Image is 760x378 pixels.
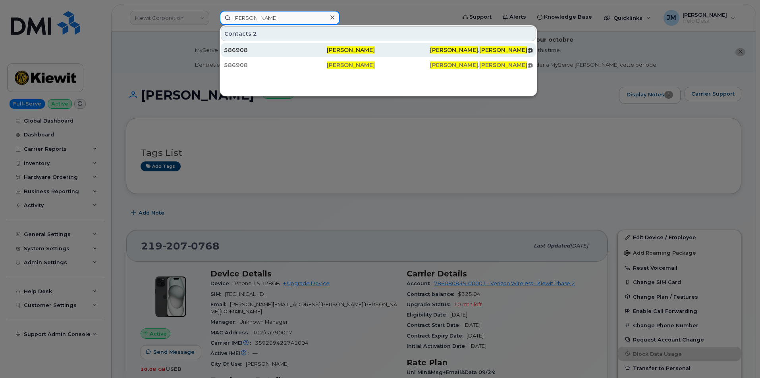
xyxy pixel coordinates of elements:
span: [PERSON_NAME] [479,46,527,54]
span: 2 [253,30,257,38]
div: . @[PERSON_NAME][DOMAIN_NAME] [430,46,533,54]
div: 586908 [224,46,327,54]
a: 586908[PERSON_NAME][PERSON_NAME].[PERSON_NAME]@[PERSON_NAME][DOMAIN_NAME] [221,43,536,57]
div: 586908 [224,61,327,69]
span: [PERSON_NAME] [327,46,375,54]
span: [PERSON_NAME] [327,61,375,69]
span: [PERSON_NAME] [430,61,478,69]
a: 586908[PERSON_NAME][PERSON_NAME].[PERSON_NAME]@[PERSON_NAME][DOMAIN_NAME] [221,58,536,72]
div: Contacts [221,26,536,41]
div: . @[PERSON_NAME][DOMAIN_NAME] [430,61,533,69]
span: [PERSON_NAME] [479,61,527,69]
iframe: Messenger Launcher [725,343,754,372]
span: [PERSON_NAME] [430,46,478,54]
